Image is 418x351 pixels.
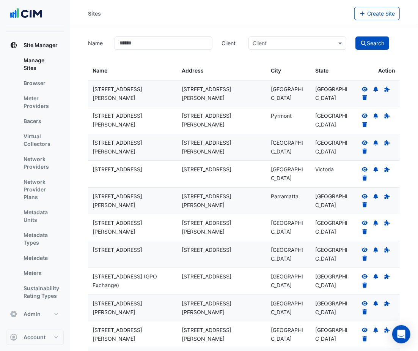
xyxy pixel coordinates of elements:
label: Client [217,36,244,50]
a: Delete Site [361,335,368,342]
a: Delete Site [361,255,368,262]
div: [STREET_ADDRESS] [182,165,262,174]
div: [GEOGRAPHIC_DATA] [315,272,350,290]
div: [STREET_ADDRESS][PERSON_NAME] [93,139,173,156]
a: Virtual Collectors [17,129,64,152]
div: [STREET_ADDRESS] [93,246,173,255]
span: Account [24,334,46,341]
div: [GEOGRAPHIC_DATA] [315,85,350,103]
button: Create Site [354,7,400,20]
span: Create Site [367,10,395,17]
div: [GEOGRAPHIC_DATA] [271,85,306,103]
a: Meter Providers [17,91,64,114]
div: Sites [88,9,101,17]
a: Delete Site [361,95,368,101]
div: [GEOGRAPHIC_DATA] [271,165,306,183]
button: Account [6,330,64,345]
div: [STREET_ADDRESS][PERSON_NAME] [182,299,262,317]
div: [STREET_ADDRESS] [182,272,262,281]
a: Metadata Units [17,205,64,228]
div: [GEOGRAPHIC_DATA] [271,326,306,343]
div: Site Manager [6,53,64,307]
a: Delete Site [361,309,368,315]
div: [GEOGRAPHIC_DATA] [271,246,306,263]
div: [STREET_ADDRESS][PERSON_NAME] [93,326,173,343]
div: [STREET_ADDRESS][PERSON_NAME] [182,85,262,103]
div: [STREET_ADDRESS][PERSON_NAME] [182,192,262,210]
button: Search [355,36,390,50]
div: [GEOGRAPHIC_DATA] [271,299,306,317]
button: Site Manager [6,38,64,53]
div: [STREET_ADDRESS] [93,165,173,174]
a: Delete Site [361,175,368,181]
div: [STREET_ADDRESS][PERSON_NAME] [93,192,173,210]
div: Pyrmont [271,112,306,120]
div: [GEOGRAPHIC_DATA] [315,299,350,317]
div: [GEOGRAPHIC_DATA] [315,219,350,236]
span: Action [378,66,395,75]
a: Delete Site [361,121,368,128]
label: Name [83,36,110,50]
div: [GEOGRAPHIC_DATA] [315,139,350,156]
a: Bacers [17,114,64,129]
div: [GEOGRAPHIC_DATA] [271,272,306,290]
span: Site Manager [24,41,58,49]
a: Delete Site [361,228,368,235]
div: [STREET_ADDRESS][PERSON_NAME] [93,299,173,317]
div: [STREET_ADDRESS][PERSON_NAME] [93,219,173,236]
div: [STREET_ADDRESS][PERSON_NAME] [182,326,262,343]
app-icon: Admin [10,310,17,318]
a: Delete Site [361,282,368,288]
span: Admin [24,310,41,318]
a: Metadata Types [17,228,64,250]
div: [STREET_ADDRESS][PERSON_NAME] [93,112,173,129]
div: Parramatta [271,192,306,201]
div: [STREET_ADDRESS][PERSON_NAME] [182,139,262,156]
div: Victoria [315,165,350,174]
span: Address [182,67,204,74]
a: Metadata [17,250,64,266]
a: Delete Site [361,202,368,208]
span: State [315,67,328,74]
div: [GEOGRAPHIC_DATA] [315,192,350,210]
a: Meters [17,266,64,281]
div: [STREET_ADDRESS][PERSON_NAME] [182,219,262,236]
div: [GEOGRAPHIC_DATA] [271,139,306,156]
div: [GEOGRAPHIC_DATA] [315,326,350,343]
span: Name [93,67,107,74]
div: [GEOGRAPHIC_DATA] [315,112,350,129]
div: [STREET_ADDRESS] [182,246,262,255]
a: Browser [17,76,64,91]
div: Open Intercom Messenger [392,325,410,343]
a: Sustainability Rating Types [17,281,64,304]
a: Network Provider Plans [17,174,64,205]
button: Admin [6,307,64,322]
a: Manage Sites [17,53,64,76]
a: Network Providers [17,152,64,174]
div: [STREET_ADDRESS] (GPO Exchange) [93,272,173,290]
a: Delete Site [361,148,368,155]
app-icon: Site Manager [10,41,17,49]
div: [STREET_ADDRESS][PERSON_NAME] [182,112,262,129]
div: [GEOGRAPHIC_DATA] [271,219,306,236]
div: [GEOGRAPHIC_DATA] [315,246,350,263]
span: City [271,67,281,74]
img: Company Logo [9,6,43,21]
div: [STREET_ADDRESS][PERSON_NAME] [93,85,173,103]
